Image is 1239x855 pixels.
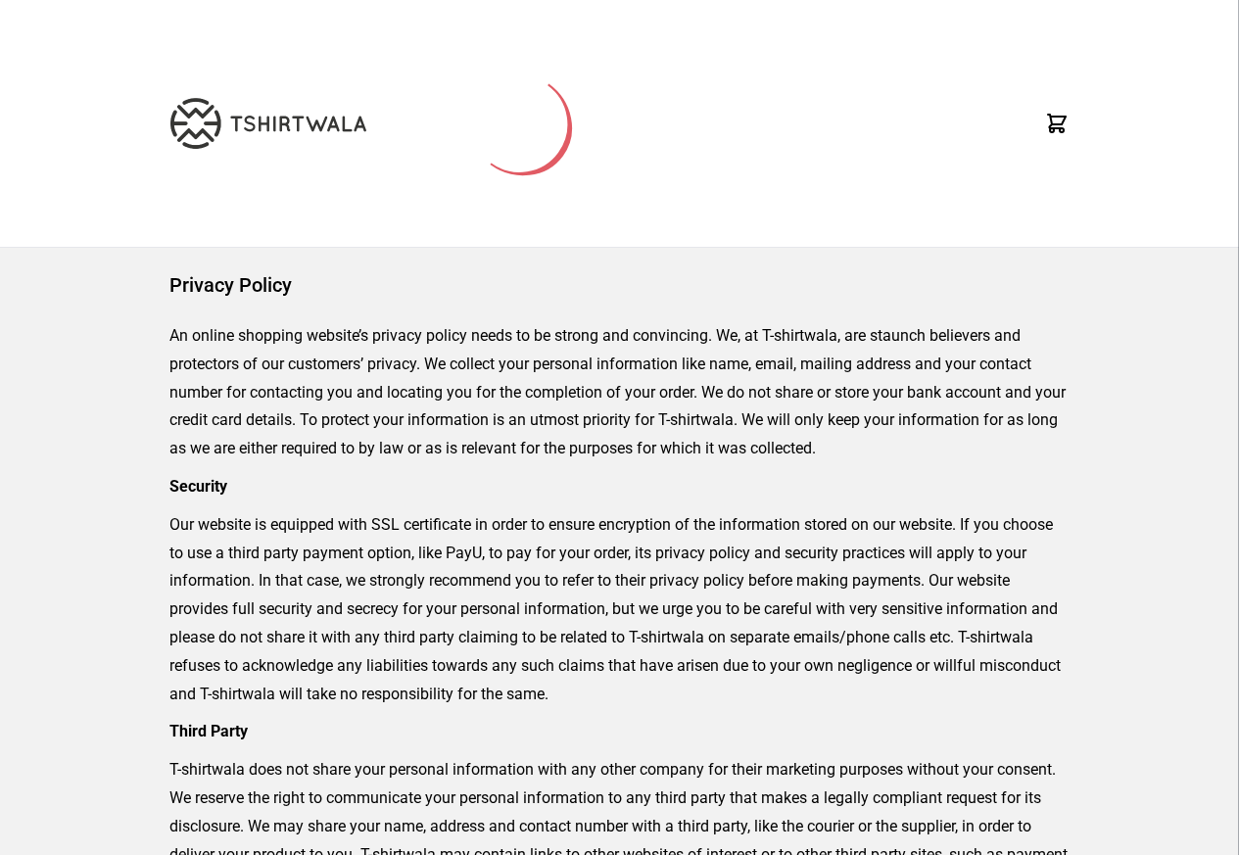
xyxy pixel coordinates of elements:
[169,477,227,496] strong: Security
[169,322,1070,463] p: An online shopping website’s privacy policy needs to be strong and convincing. We, at T-shirtwala...
[169,271,1070,299] h1: Privacy Policy
[169,511,1070,709] p: Our website is equipped with SSL certificate in order to ensure encryption of the information sto...
[170,98,366,149] img: TW-LOGO-400-104.png
[169,722,248,740] strong: Third Party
